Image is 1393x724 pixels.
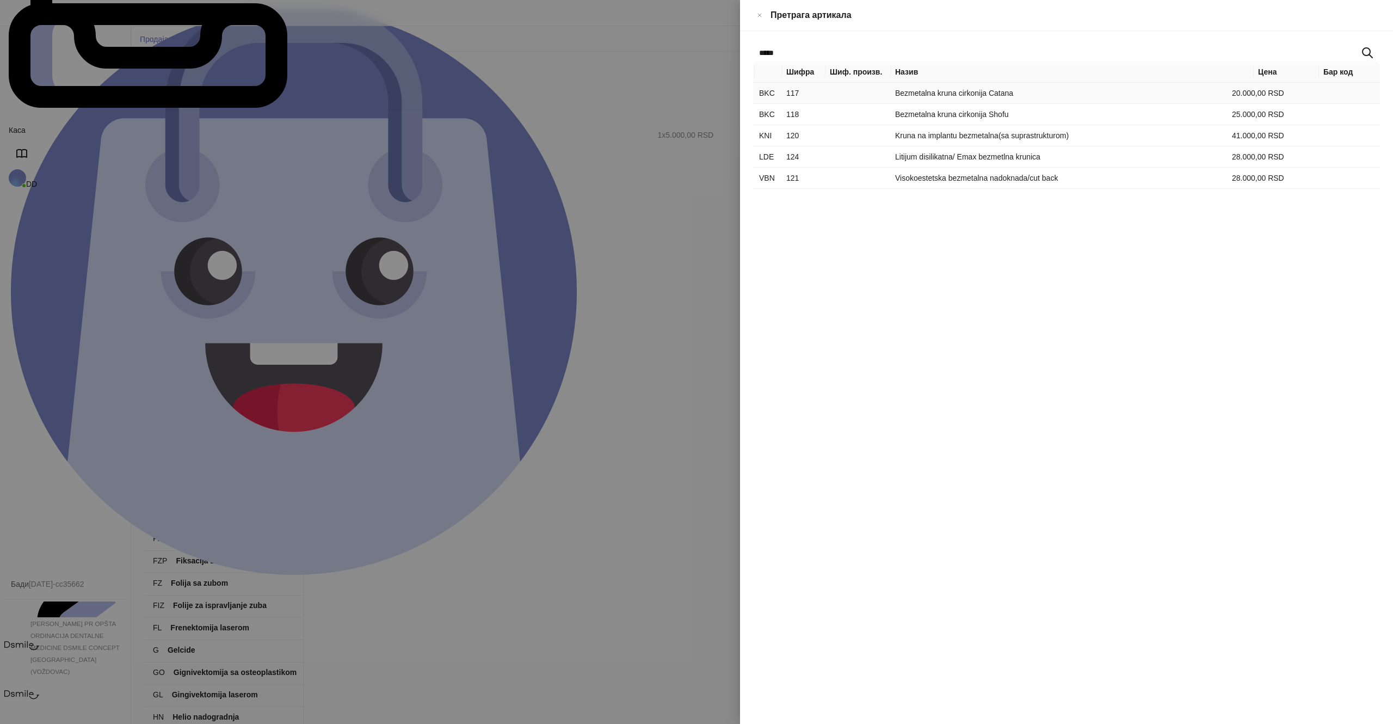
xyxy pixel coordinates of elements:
[782,62,825,83] th: Шифра
[1254,62,1319,83] th: Цена
[759,87,778,99] div: BKC
[891,146,1228,168] td: Litijum disilikatna/ Emax bezmetlna krunica
[759,108,778,120] div: BKC
[782,146,825,168] td: 124
[782,125,825,146] td: 120
[782,168,825,189] td: 121
[771,9,1380,22] div: Претрага артикала
[1228,83,1293,104] td: 20.000,00 RSD
[1228,125,1293,146] td: 41.000,00 RSD
[891,62,1254,83] th: Назив
[759,151,778,163] div: LDE
[753,9,766,22] button: Close
[782,83,825,104] td: 117
[891,104,1228,125] td: Bezmetalna kruna cirkonija Shofu
[891,83,1228,104] td: Bezmetalna kruna cirkonija Catana
[1228,168,1293,189] td: 28.000,00 RSD
[891,168,1228,189] td: Visokoestetska bezmetalna nadoknada/cut back
[759,130,778,142] div: KNI
[1228,146,1293,168] td: 28.000,00 RSD
[782,104,825,125] td: 118
[891,125,1228,146] td: Kruna na implantu bezmetalna(sa suprastrukturom)
[1228,104,1293,125] td: 25.000,00 RSD
[759,172,778,184] div: VBN
[825,62,891,83] th: Шиф. произв.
